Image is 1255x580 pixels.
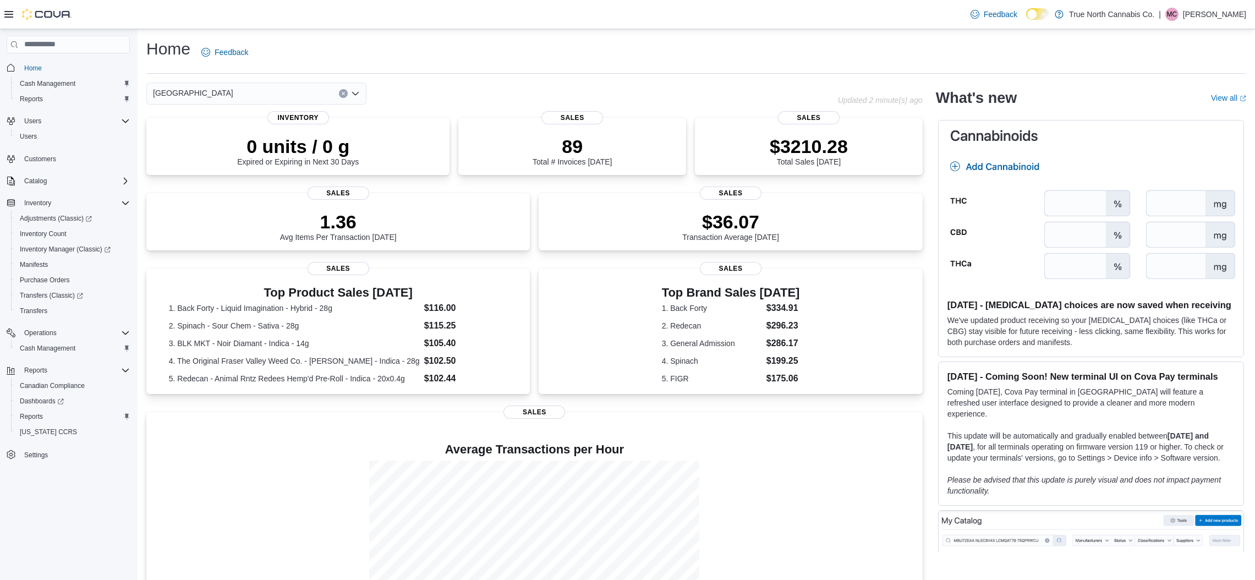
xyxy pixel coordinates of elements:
span: Dashboards [20,397,64,406]
button: Inventory Count [11,226,134,242]
p: 1.36 [280,211,397,233]
div: Avg Items Per Transaction [DATE] [280,211,397,242]
a: Feedback [966,3,1022,25]
span: Dashboards [15,395,130,408]
p: Updated 2 minute(s) ago [838,96,923,105]
button: [US_STATE] CCRS [11,424,134,440]
span: [GEOGRAPHIC_DATA] [153,86,233,100]
button: Reports [20,364,52,377]
dt: 5. FIGR [662,373,762,384]
span: Canadian Compliance [20,381,85,390]
a: Adjustments (Classic) [15,212,96,225]
span: Users [15,130,130,143]
span: Inventory Count [20,229,67,238]
span: [US_STATE] CCRS [20,428,77,436]
a: Cash Management [15,77,80,90]
span: Reports [15,92,130,106]
a: Canadian Compliance [15,379,89,392]
input: Dark Mode [1026,8,1049,20]
dd: $199.25 [766,354,800,368]
button: Inventory [20,196,56,210]
dt: 4. The Original Fraser Valley Weed Co. - [PERSON_NAME] - Indica - 28g [169,355,420,366]
span: MC [1167,8,1177,21]
dt: 3. General Admission [662,338,762,349]
button: Open list of options [351,89,360,98]
button: Cash Management [11,76,134,91]
nav: Complex example [7,56,130,491]
dt: 1. Back Forty - Liquid Imagination - Hybrid - 28g [169,303,420,314]
span: Transfers [15,304,130,318]
h3: [DATE] - [MEDICAL_DATA] choices are now saved when receiving [947,299,1235,310]
p: $3210.28 [770,135,848,157]
span: Purchase Orders [20,276,70,284]
dt: 3. BLK MKT - Noir Diamant - Indica - 14g [169,338,420,349]
dd: $105.40 [424,337,508,350]
dd: $102.44 [424,372,508,385]
dt: 2. Spinach - Sour Chem - Sativa - 28g [169,320,420,331]
span: Washington CCRS [15,425,130,439]
p: | [1159,8,1161,21]
div: Total Sales [DATE] [770,135,848,166]
button: Home [2,60,134,76]
span: Inventory Manager (Classic) [20,245,111,254]
h2: What's new [936,89,1017,107]
a: Feedback [197,41,253,63]
p: 89 [533,135,612,157]
dd: $115.25 [424,319,508,332]
strong: [DATE] and [DATE] [947,431,1209,451]
span: Adjustments (Classic) [15,212,130,225]
p: True North Cannabis Co. [1069,8,1154,21]
span: Reports [20,412,43,421]
h3: [DATE] - Coming Soon! New terminal UI on Cova Pay terminals [947,371,1235,382]
span: Customers [20,152,130,166]
span: Sales [700,187,761,200]
div: Expired or Expiring in Next 30 Days [237,135,359,166]
span: Cash Management [15,342,130,355]
a: Reports [15,410,47,423]
p: We've updated product receiving so your [MEDICAL_DATA] choices (like THCa or CBG) stay visible fo... [947,315,1235,348]
span: Sales [541,111,603,124]
div: Transaction Average [DATE] [682,211,779,242]
dd: $286.17 [766,337,800,350]
p: 0 units / 0 g [237,135,359,157]
span: Users [24,117,41,125]
span: Feedback [215,47,248,58]
span: Inventory [267,111,329,124]
dt: 5. Redecan - Animal Rntz Redees Hemp'd Pre-Roll - Indica - 20x0.4g [169,373,420,384]
dt: 1. Back Forty [662,303,762,314]
button: Canadian Compliance [11,378,134,393]
span: Cash Management [20,344,75,353]
span: Feedback [984,9,1017,20]
a: Adjustments (Classic) [11,211,134,226]
h3: Top Brand Sales [DATE] [662,286,800,299]
a: Purchase Orders [15,273,74,287]
a: Settings [20,448,52,462]
span: Adjustments (Classic) [20,214,92,223]
span: Transfers [20,307,47,315]
span: Settings [20,447,130,461]
dd: $116.00 [424,302,508,315]
span: Sales [308,262,369,275]
button: Catalog [2,173,134,189]
div: Total # Invoices [DATE] [533,135,612,166]
button: Catalog [20,174,51,188]
span: Reports [15,410,130,423]
h1: Home [146,38,190,60]
span: Home [24,64,42,73]
button: Cash Management [11,341,134,356]
span: Customers [24,155,56,163]
a: Dashboards [15,395,68,408]
dd: $334.91 [766,302,800,315]
dt: 2. Redecan [662,320,762,331]
span: Inventory [20,196,130,210]
button: Reports [11,91,134,107]
a: Home [20,62,46,75]
span: Inventory Count [15,227,130,240]
span: Cash Management [20,79,75,88]
span: Transfers (Classic) [20,291,83,300]
span: Inventory Manager (Classic) [15,243,130,256]
button: Manifests [11,257,134,272]
a: Reports [15,92,47,106]
button: Clear input [339,89,348,98]
span: Home [20,61,130,75]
